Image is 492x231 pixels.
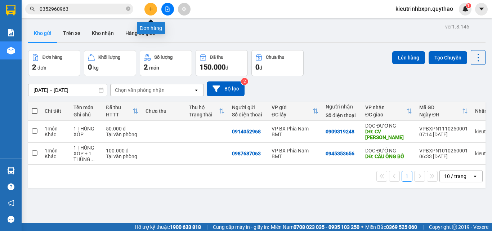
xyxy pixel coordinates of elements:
[102,102,142,121] th: Toggle SortBy
[106,126,138,132] div: 50.000 đ
[161,3,174,15] button: file-add
[419,105,462,110] div: Mã GD
[93,65,99,71] span: kg
[115,86,165,94] div: Chọn văn phòng nhận
[445,23,469,31] div: ver 1.8.146
[472,173,478,179] svg: open
[140,50,192,76] button: Số lượng2món
[232,112,264,117] div: Số điện thoại
[73,145,99,162] div: 1 THÙNG XỐP + 1 THÙNG GIẤY
[182,6,187,12] span: aim
[45,132,66,137] div: Khác
[126,6,130,13] span: close-circle
[365,105,406,110] div: VP nhận
[365,223,417,231] span: Miền Bắc
[40,5,125,13] input: Tìm tên, số ĐT hoặc mã đơn
[185,102,228,121] th: Toggle SortBy
[86,25,120,42] button: Kho nhận
[28,84,107,96] input: Select a date range.
[268,102,322,121] th: Toggle SortBy
[45,108,66,114] div: Chi tiết
[272,105,313,110] div: VP gửi
[232,105,264,110] div: Người gửi
[475,3,488,15] button: caret-down
[148,6,153,12] span: plus
[8,200,14,206] span: notification
[189,105,219,110] div: Thu hộ
[259,65,262,71] span: đ
[57,25,86,42] button: Trên xe
[45,148,66,154] div: 1 món
[478,6,485,12] span: caret-down
[361,226,363,228] span: ⚪️
[37,65,46,71] span: đơn
[213,223,269,231] span: Cung cấp máy in - giấy in:
[402,171,412,182] button: 1
[467,3,470,8] span: 1
[386,224,417,230] strong: 0369 525 060
[294,224,359,230] strong: 0708 023 035 - 0935 103 250
[365,123,412,129] div: DỌC ĐƯỜNG
[266,55,284,60] div: Chưa thu
[241,78,248,85] sup: 2
[193,87,199,93] svg: open
[272,126,318,137] div: VP BX Phía Nam BMT
[45,126,66,132] div: 1 món
[73,105,99,110] div: Tên món
[73,126,99,137] div: 1 THÙNG XỐP
[165,6,170,12] span: file-add
[7,47,15,54] img: warehouse-icon
[106,154,138,159] div: Tại văn phòng
[365,148,412,154] div: DỌC ĐƯỜNG
[419,132,468,137] div: 07:14 [DATE]
[362,102,416,121] th: Toggle SortBy
[196,50,248,76] button: Đã thu150.000đ
[444,173,466,180] div: 10 / trang
[422,223,424,231] span: |
[206,223,207,231] span: |
[272,112,313,117] div: ĐC lấy
[466,3,471,8] sup: 1
[178,3,191,15] button: aim
[126,6,130,11] span: close-circle
[154,55,173,60] div: Số lượng
[90,156,95,162] span: ...
[84,50,136,76] button: Khối lượng0kg
[429,51,467,64] button: Tạo Chuyến
[271,223,359,231] span: Miền Nam
[88,63,92,71] span: 0
[326,112,358,118] div: Số điện thoại
[419,154,468,159] div: 06:33 [DATE]
[225,65,228,71] span: đ
[146,108,182,114] div: Chưa thu
[200,63,225,71] span: 150.000
[326,129,354,134] div: 0909319248
[144,3,157,15] button: plus
[73,112,99,117] div: Ghi chú
[149,65,159,71] span: món
[106,105,133,110] div: Đã thu
[7,29,15,36] img: solution-icon
[106,112,133,117] div: HTTT
[210,55,223,60] div: Đã thu
[144,63,148,71] span: 2
[207,81,245,96] button: Bộ lọc
[416,102,471,121] th: Toggle SortBy
[135,223,201,231] span: Hỗ trợ kỹ thuật:
[8,183,14,190] span: question-circle
[28,25,57,42] button: Kho gửi
[326,151,354,156] div: 0945353656
[189,112,219,117] div: Trạng thái
[98,55,120,60] div: Khối lượng
[251,50,304,76] button: Chưa thu0đ
[365,154,412,159] div: DĐ: CẦU ÔNG BỐ
[326,104,358,110] div: Người nhận
[419,148,468,154] div: VPBXPN1010250001
[6,5,15,15] img: logo-vxr
[392,51,425,64] button: Lên hàng
[452,225,457,230] span: copyright
[7,167,15,174] img: warehouse-icon
[419,126,468,132] div: VPBXPN1110250001
[32,63,36,71] span: 2
[106,132,138,137] div: Tại văn phòng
